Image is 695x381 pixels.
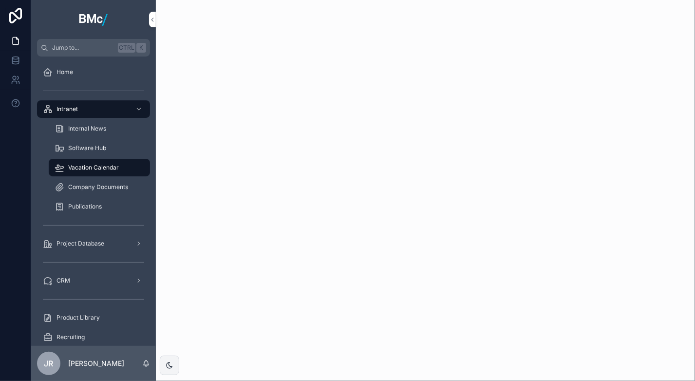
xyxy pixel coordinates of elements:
span: JR [44,358,54,369]
a: Internal News [49,120,150,137]
span: K [137,44,145,52]
span: Internal News [68,125,106,133]
a: Project Database [37,235,150,252]
button: Jump to...CtrlK [37,39,150,57]
span: Recruiting [56,333,85,341]
a: Intranet [37,100,150,118]
div: scrollable content [31,57,156,346]
a: Publications [49,198,150,215]
span: Company Documents [68,183,128,191]
a: Home [37,63,150,81]
a: Recruiting [37,328,150,346]
span: Project Database [56,240,104,248]
span: Vacation Calendar [68,164,119,171]
a: Product Library [37,309,150,326]
p: [PERSON_NAME] [68,359,124,368]
a: Company Documents [49,178,150,196]
span: Software Hub [68,144,106,152]
span: Jump to... [52,44,114,52]
span: Publications [68,203,102,210]
span: CRM [56,277,70,285]
a: Vacation Calendar [49,159,150,176]
span: Ctrl [118,43,135,53]
span: Intranet [56,105,78,113]
a: CRM [37,272,150,289]
span: Home [56,68,73,76]
a: Software Hub [49,139,150,157]
span: Product Library [56,314,100,322]
img: App logo [79,12,108,27]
